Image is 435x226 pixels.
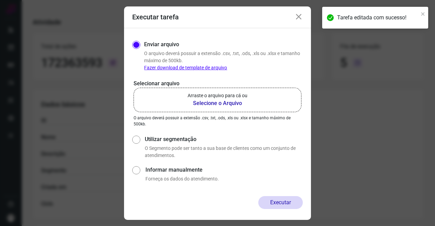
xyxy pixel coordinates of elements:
[145,135,303,143] label: Utilizar segmentação
[188,99,247,107] b: Selecione o Arquivo
[134,80,301,88] p: Selecionar arquivo
[337,14,419,22] div: Tarefa editada com sucesso!
[132,13,179,21] h3: Executar tarefa
[188,92,247,99] p: Arraste o arquivo para cá ou
[145,166,303,174] label: Informar manualmente
[144,50,303,71] p: O arquivo deverá possuir a extensão .csv, .txt, .ods, .xls ou .xlsx e tamanho máximo de 500kb.
[145,175,303,182] p: Forneça os dados do atendimento.
[421,10,425,18] button: close
[144,40,179,49] label: Enviar arquivo
[144,65,227,70] a: Fazer download de template de arquivo
[258,196,303,209] button: Executar
[134,115,301,127] p: O arquivo deverá possuir a extensão .csv, .txt, .ods, .xls ou .xlsx e tamanho máximo de 500kb.
[145,145,303,159] p: O Segmento pode ser tanto a sua base de clientes como um conjunto de atendimentos.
